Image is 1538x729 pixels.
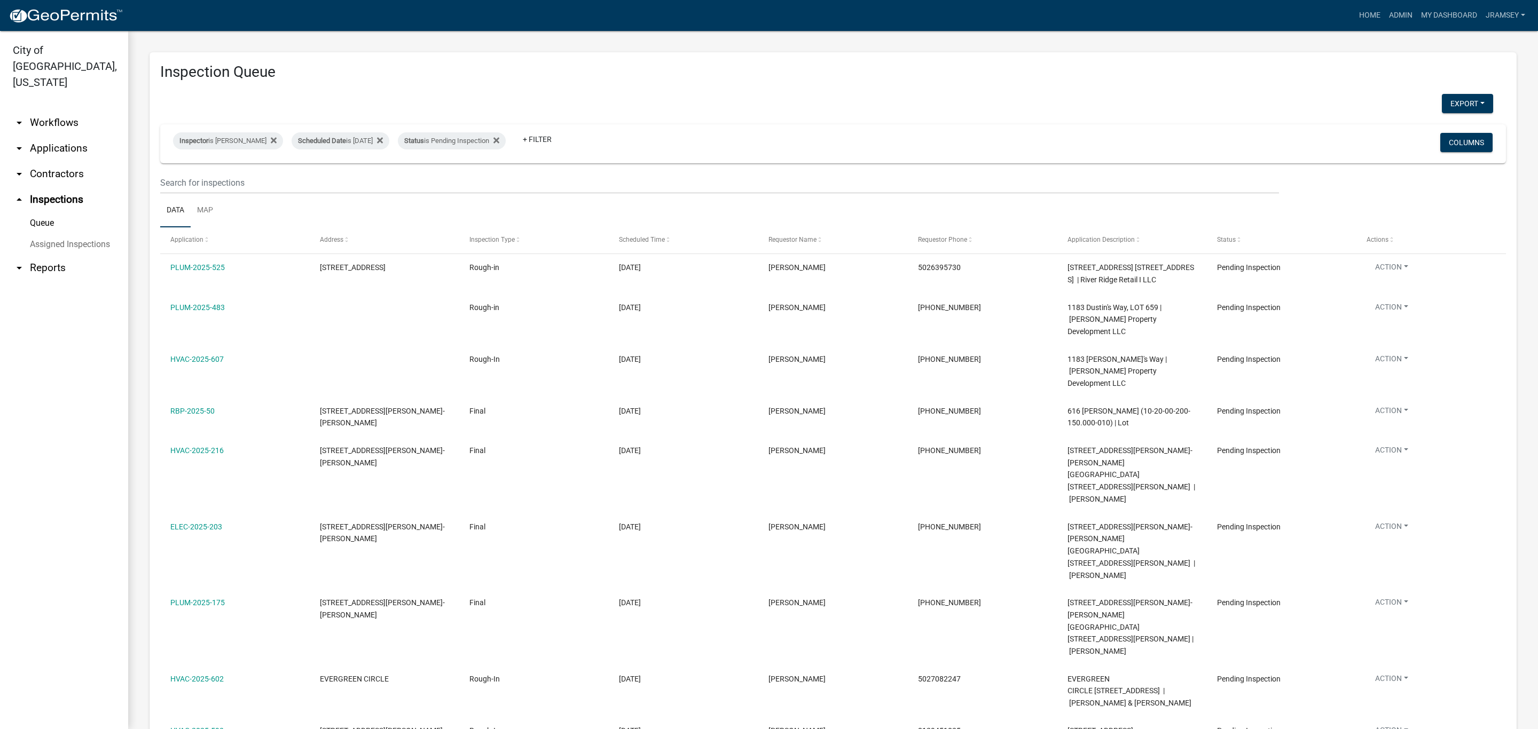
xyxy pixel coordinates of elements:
div: is [PERSON_NAME] [173,132,283,149]
span: 502-664-0569 [918,355,981,363]
span: Final [469,598,485,607]
span: 618 FULTON STREET-JEFF [320,407,445,427]
span: Pending Inspection [1217,446,1281,455]
span: Requestor Name [768,236,817,243]
datatable-header-cell: Application Description [1057,227,1207,253]
button: Action [1367,302,1417,317]
span: Pending Inspection [1217,675,1281,683]
datatable-header-cell: Address [310,227,459,253]
span: Scheduled Date [298,137,346,145]
a: My Dashboard [1417,5,1481,26]
span: 1183 Dustin's Way | Ellings Property Development LLC [1068,355,1167,388]
span: Application [170,236,203,243]
span: 250-818-5409 [918,407,981,415]
datatable-header-cell: Scheduled Time [609,227,758,253]
datatable-header-cell: Application [160,227,310,253]
span: TIM [768,446,826,455]
button: Action [1367,521,1417,536]
span: TIM [768,598,826,607]
div: [DATE] [619,405,748,417]
div: [DATE] [619,597,748,609]
span: Pending Inspection [1217,355,1281,363]
a: HVAC-2025-216 [170,446,224,455]
a: Map [191,194,219,228]
span: 430 PATROL RD [320,263,386,272]
i: arrow_drop_down [13,116,26,129]
span: Application Description [1068,236,1135,243]
h3: Inspection Queue [160,63,1506,81]
span: 618 FULTON STREET-JEFF 616 Fulton Street | Lewers Autumn [1068,522,1195,580]
button: Export [1442,94,1493,113]
span: 250-818-5409 [918,522,981,531]
span: Pending Inspection [1217,407,1281,415]
div: [DATE] [619,302,748,314]
i: arrow_drop_up [13,193,26,206]
span: Pending Inspection [1217,303,1281,312]
span: Final [469,522,485,531]
div: [DATE] [619,445,748,457]
span: MIKE [768,355,826,363]
span: Jeremy Ramsey [768,263,826,272]
a: PLUM-2025-483 [170,303,225,312]
div: [DATE] [619,353,748,366]
span: 5027082247 [918,675,961,683]
a: RBP-2025-50 [170,407,215,415]
div: [DATE] [619,673,748,685]
span: 618 FULTON STREET-JEFF [320,446,445,467]
span: 618 FULTON STREET-JEFF 616 fulton street | Lewers Autumn [1068,598,1194,655]
i: arrow_drop_down [13,142,26,155]
span: Status [404,137,424,145]
input: Search for inspections [160,172,1279,194]
i: arrow_drop_down [13,262,26,274]
button: Action [1367,262,1417,277]
a: HVAC-2025-602 [170,675,224,683]
span: 430 PATROL RD 430 Patrol Road | River Ridge Retail I LLC [1068,263,1194,284]
a: Home [1355,5,1385,26]
span: Eric Woerner [768,675,826,683]
button: Columns [1440,133,1493,152]
a: jramsey [1481,5,1529,26]
a: + Filter [514,130,560,149]
span: 502-664-0569 [918,303,981,312]
span: 616 Fulton (10-20-00-200-150.000-010) | Lot [1068,407,1190,427]
span: Rough-in [469,263,499,272]
span: 618 FULTON STREET-JEFF [320,522,445,543]
a: PLUM-2025-525 [170,263,225,272]
span: Inspector [179,137,208,145]
button: Action [1367,353,1417,369]
span: Scheduled Time [619,236,665,243]
span: Requestor Phone [918,236,967,243]
span: Address [320,236,343,243]
span: 618 FULTON STREET-JEFF [320,598,445,619]
div: [DATE] [619,521,748,533]
span: 1183 Dustin's Way, LOT 659 | Ellings Property Development LLC [1068,303,1162,336]
button: Action [1367,405,1417,421]
span: Final [469,407,485,415]
datatable-header-cell: Actions [1356,227,1506,253]
span: Pending Inspection [1217,263,1281,272]
span: Rough-In [469,675,500,683]
button: Action [1367,597,1417,612]
span: Actions [1367,236,1388,243]
span: Rough-in [469,303,499,312]
span: TIM [768,522,826,531]
span: 250-818-5409 [918,598,981,607]
span: MIKE [768,303,826,312]
i: arrow_drop_down [13,168,26,180]
span: Pending Inspection [1217,522,1281,531]
button: Action [1367,673,1417,688]
a: PLUM-2025-175 [170,598,225,607]
span: Rough-In [469,355,500,363]
span: Final [469,446,485,455]
span: EVERGREEN CIRCLE [320,675,389,683]
button: Action [1367,445,1417,460]
a: ELEC-2025-203 [170,522,222,531]
datatable-header-cell: Requestor Phone [908,227,1057,253]
div: [DATE] [619,262,748,274]
span: Inspection Type [469,236,515,243]
span: Status [1217,236,1236,243]
span: 250-818-5409 [918,446,981,455]
datatable-header-cell: Status [1207,227,1356,253]
datatable-header-cell: Inspection Type [459,227,609,253]
span: TIM [768,407,826,415]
